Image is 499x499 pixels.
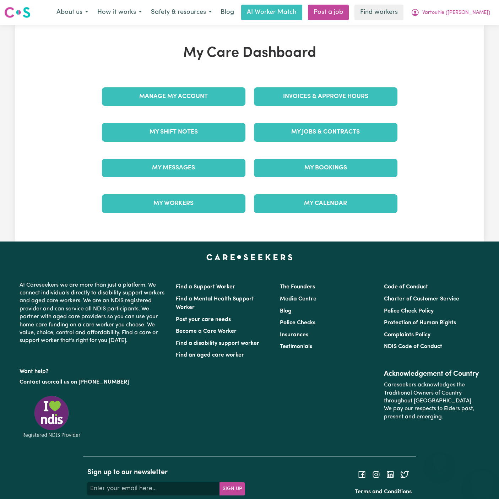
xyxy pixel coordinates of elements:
[384,320,456,326] a: Protection of Human Rights
[308,5,349,20] a: Post a job
[20,375,167,389] p: or
[4,6,31,19] img: Careseekers logo
[254,123,397,141] a: My Jobs & Contracts
[102,159,245,177] a: My Messages
[53,379,129,385] a: call us on [PHONE_NUMBER]
[176,296,254,310] a: Find a Mental Health Support Worker
[254,159,397,177] a: My Bookings
[20,365,167,375] p: Want help?
[280,308,292,314] a: Blog
[93,5,146,20] button: How it works
[384,284,428,290] a: Code of Conduct
[52,5,93,20] button: About us
[176,284,235,290] a: Find a Support Worker
[400,471,409,477] a: Follow Careseekers on Twitter
[87,482,220,495] input: Enter your email here...
[102,87,245,106] a: Manage My Account
[102,194,245,213] a: My Workers
[254,194,397,213] a: My Calendar
[219,482,245,495] button: Subscribe
[384,332,430,338] a: Complaints Policy
[280,320,315,326] a: Police Checks
[206,254,293,260] a: Careseekers home page
[280,332,308,338] a: Insurances
[422,9,490,17] span: Vartouhie ([PERSON_NAME])
[471,471,493,493] iframe: Button to launch messaging window
[87,468,245,477] h2: Sign up to our newsletter
[384,344,442,349] a: NDIS Code of Conduct
[216,5,238,20] a: Blog
[176,341,259,346] a: Find a disability support worker
[254,87,397,106] a: Invoices & Approve Hours
[358,471,366,477] a: Follow Careseekers on Facebook
[384,370,479,378] h2: Acknowledgement of Country
[280,344,312,349] a: Testimonials
[384,308,434,314] a: Police Check Policy
[355,489,412,495] a: Terms and Conditions
[406,5,495,20] button: My Account
[146,5,216,20] button: Safety & resources
[384,296,459,302] a: Charter of Customer Service
[176,329,237,334] a: Become a Care Worker
[176,317,231,322] a: Post your care needs
[20,395,83,439] img: Registered NDIS provider
[4,4,31,21] a: Careseekers logo
[384,378,479,424] p: Careseekers acknowledges the Traditional Owners of Country throughout [GEOGRAPHIC_DATA]. We pay o...
[372,471,380,477] a: Follow Careseekers on Instagram
[176,352,244,358] a: Find an aged care worker
[98,45,402,62] h1: My Care Dashboard
[433,454,447,468] iframe: Close message
[241,5,302,20] a: AI Worker Match
[20,278,167,348] p: At Careseekers we are more than just a platform. We connect individuals directly to disability su...
[386,471,395,477] a: Follow Careseekers on LinkedIn
[280,284,315,290] a: The Founders
[354,5,403,20] a: Find workers
[102,123,245,141] a: My Shift Notes
[280,296,316,302] a: Media Centre
[20,379,48,385] a: Contact us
